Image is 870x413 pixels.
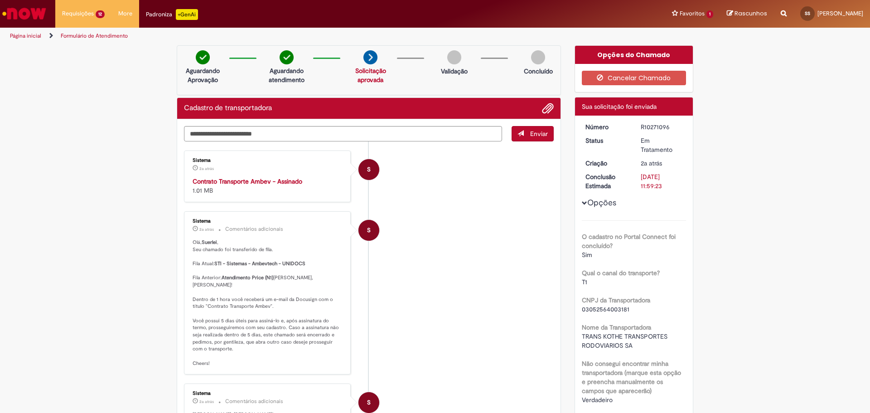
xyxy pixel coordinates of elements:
[225,398,283,405] small: Comentários adicionais
[199,227,214,232] span: 2a atrás
[199,227,214,232] time: 09/08/2023 10:41:08
[355,67,386,84] a: Solicitação aprovada
[582,360,681,395] b: Não consegui encontrar minha transportadora (marque esta opção e preencha manualmente os campos q...
[582,332,669,350] span: TRANS KOTHE TRANSPORTES RODOVIARIOS SA
[184,104,272,112] h2: Cadastro de transportadora Histórico de tíquete
[706,10,713,18] span: 1
[582,323,651,331] b: Nome da Transportadora
[96,10,105,18] span: 12
[184,126,502,141] textarea: Digite sua mensagem aqui...
[193,239,343,367] p: Olá, , Seu chamado foi transferido de fila. Fila Atual: Fila Anterior: [PERSON_NAME], [PERSON_NAM...
[358,220,379,241] div: System
[579,122,634,131] dt: Número
[579,136,634,145] dt: Status
[735,9,767,18] span: Rascunhos
[582,233,676,250] b: O cadastro no Portal Connect foi concluído?
[579,172,634,190] dt: Conclusão Estimada
[582,71,686,85] button: Cancelar Chamado
[193,158,343,163] div: Sistema
[531,50,545,64] img: img-circle-grey.png
[199,399,214,404] span: 2a atrás
[817,10,863,17] span: [PERSON_NAME]
[358,159,379,180] div: Sistema
[199,399,214,404] time: 09/08/2023 10:41:08
[447,50,461,64] img: img-circle-grey.png
[358,392,379,413] div: System
[641,159,683,168] div: 08/08/2023 13:59:19
[530,130,548,138] span: Enviar
[805,10,810,16] span: SS
[118,9,132,18] span: More
[512,126,554,141] button: Enviar
[582,102,657,111] span: Sua solicitação foi enviada
[199,166,214,171] span: 2a atrás
[199,166,214,171] time: 09/08/2023 15:35:16
[193,219,343,224] div: Sistema
[641,159,662,167] time: 08/08/2023 13:59:19
[579,159,634,168] dt: Criação
[363,50,377,64] img: arrow-next.png
[641,172,683,190] div: [DATE] 11:59:23
[582,396,613,404] span: Verdadeiro
[367,159,371,180] span: S
[214,260,305,267] b: STI - Sistemas - Ambevtech - UNIDOCS
[582,269,660,277] b: Qual o canal do transporte?
[196,50,210,64] img: check-circle-green.png
[146,9,198,20] div: Padroniza
[176,9,198,20] p: +GenAi
[582,251,592,259] span: Sim
[7,28,573,44] ul: Trilhas de página
[225,225,283,233] small: Comentários adicionais
[680,9,705,18] span: Favoritos
[222,274,273,281] b: Atendimento Price (N1)
[265,66,309,84] p: Aguardando atendimento
[193,391,343,396] div: Sistema
[280,50,294,64] img: check-circle-green.png
[367,219,371,241] span: S
[193,177,343,195] div: 1.01 MB
[524,67,553,76] p: Concluído
[641,136,683,154] div: Em Tratamento
[1,5,48,23] img: ServiceNow
[181,66,225,84] p: Aguardando Aprovação
[62,9,94,18] span: Requisições
[575,46,693,64] div: Opções do Chamado
[727,10,767,18] a: Rascunhos
[202,239,217,246] b: Suerlei
[542,102,554,114] button: Adicionar anexos
[441,67,468,76] p: Validação
[582,278,587,286] span: T1
[641,122,683,131] div: R10271096
[61,32,128,39] a: Formulário de Atendimento
[193,177,302,185] a: Contrato Transporte Ambev - Assinado
[582,305,629,313] span: 03052564003181
[582,296,650,304] b: CNPJ da Transportadora
[10,32,41,39] a: Página inicial
[641,159,662,167] span: 2a atrás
